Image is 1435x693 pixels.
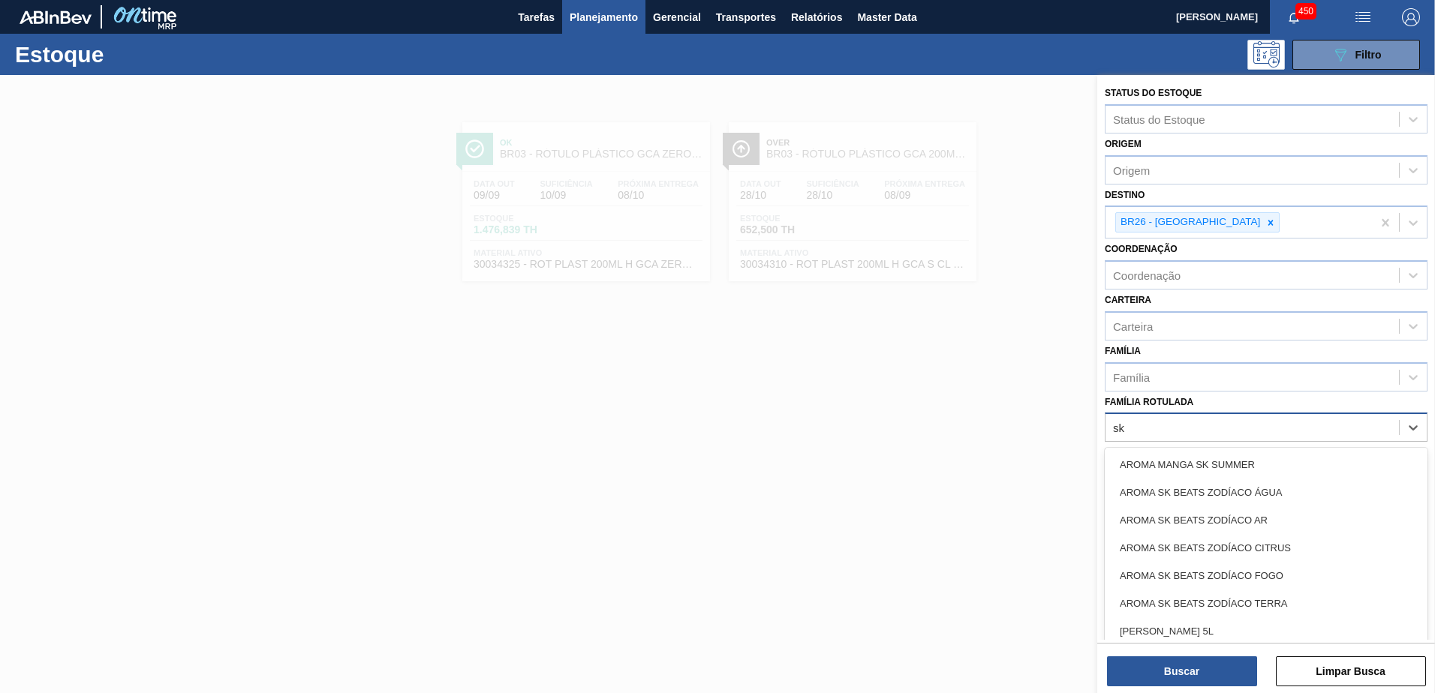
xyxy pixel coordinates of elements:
[1105,589,1427,617] div: AROMA SK BEATS ZODÍACO TERRA
[15,46,239,63] h1: Estoque
[1116,213,1262,232] div: BR26 - [GEOGRAPHIC_DATA]
[1105,478,1427,506] div: AROMA SK BEATS ZODÍACO ÁGUA
[1105,562,1427,589] div: AROMA SK BEATS ZODÍACO FOGO
[1105,346,1141,356] label: Família
[1113,269,1181,282] div: Coordenação
[1105,534,1427,562] div: AROMA SK BEATS ZODÍACO CITRUS
[518,8,555,26] span: Tarefas
[1270,7,1318,28] button: Notificações
[1105,139,1142,149] label: Origem
[1292,40,1420,70] button: Filtro
[1105,295,1151,305] label: Carteira
[1354,8,1372,26] img: userActions
[791,8,842,26] span: Relatórios
[1113,319,1153,332] div: Carteira
[1295,3,1316,19] span: 450
[20,10,92,24] img: TNhmsLtSVTkK8tSr43FrP2fwEKptu5GPRR3wAAAABJRU5ErkJggg==
[570,8,638,26] span: Planejamento
[1402,8,1420,26] img: Logout
[1105,190,1145,200] label: Destino
[716,8,776,26] span: Transportes
[1105,617,1427,645] div: [PERSON_NAME] 5L
[1105,244,1178,254] label: Coordenação
[1105,506,1427,534] div: AROMA SK BEATS ZODÍACO AR
[1105,397,1193,407] label: Família Rotulada
[653,8,701,26] span: Gerencial
[857,8,916,26] span: Master Data
[1113,370,1150,383] div: Família
[1113,112,1205,125] div: Status do Estoque
[1105,451,1427,478] div: AROMA MANGA SK SUMMER
[1105,88,1202,98] label: Status do Estoque
[1113,163,1150,176] div: Origem
[1105,447,1180,457] label: Material ativo
[1355,49,1382,61] span: Filtro
[1247,40,1285,70] div: Pogramando: nenhum usuário selecionado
